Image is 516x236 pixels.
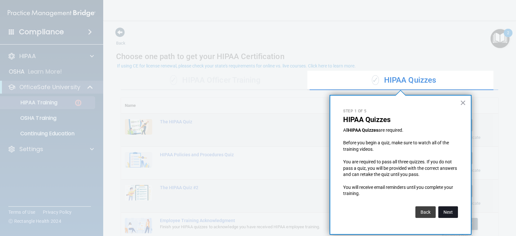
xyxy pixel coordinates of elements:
p: Before you begin a quiz, make sure to watch all of the training videos. [343,140,458,152]
button: Back [415,206,436,218]
p: HIPAA Quizzes [343,116,458,124]
span: are required. [378,128,403,133]
div: HIPAA Quizzes [310,71,498,90]
p: Step 1 of 5 [343,108,458,114]
p: You will receive email reminders until you complete your training. [343,184,458,197]
span: ✓ [372,75,379,85]
p: You are required to pass all three quizzes. If you do not pass a quiz, you will be provided with ... [343,159,458,178]
button: Close [460,97,466,108]
button: Next [438,206,458,218]
strong: HIPAA Quizzes [348,128,378,133]
span: All [343,128,348,133]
